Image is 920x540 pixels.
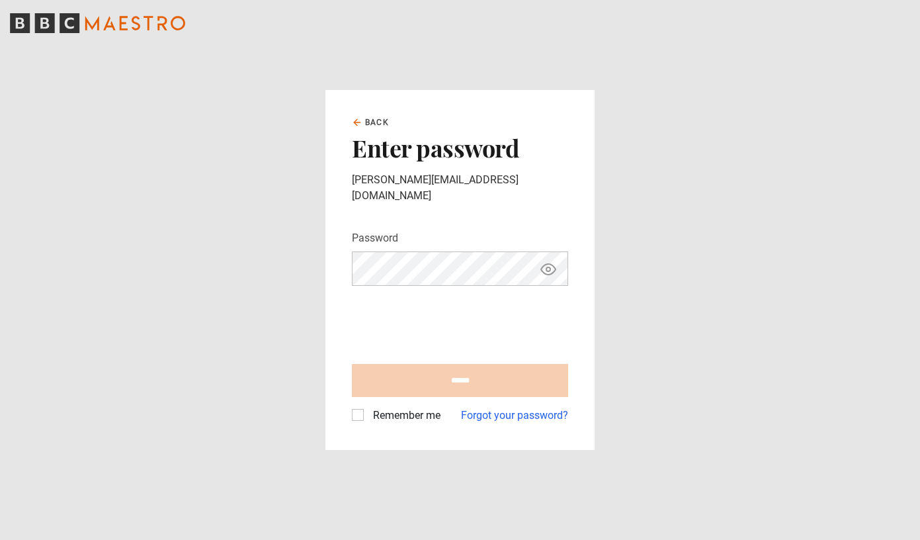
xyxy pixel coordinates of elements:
[365,116,389,128] span: Back
[352,134,568,161] h2: Enter password
[352,296,553,348] iframe: reCAPTCHA
[461,408,568,424] a: Forgot your password?
[10,13,185,33] svg: BBC Maestro
[368,408,440,424] label: Remember me
[537,257,560,281] button: Show password
[352,116,389,128] a: Back
[352,230,398,246] label: Password
[352,172,568,204] p: [PERSON_NAME][EMAIL_ADDRESS][DOMAIN_NAME]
